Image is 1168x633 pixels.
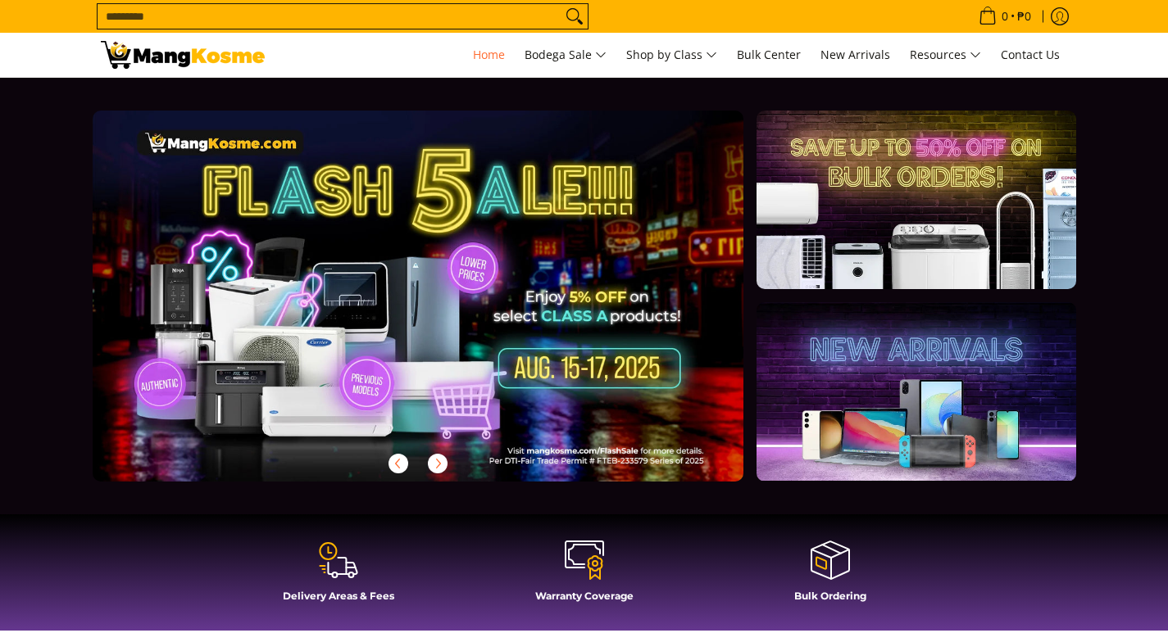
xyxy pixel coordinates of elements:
[902,33,989,77] a: Resources
[224,590,453,602] h4: Delivery Areas & Fees
[1015,11,1034,22] span: ₱0
[380,445,416,482] button: Previous
[716,590,945,602] h4: Bulk Ordering
[618,33,725,77] a: Shop by Class
[716,539,945,614] a: Bulk Ordering
[974,7,1036,25] span: •
[910,45,981,66] span: Resources
[470,590,699,602] h4: Warranty Coverage
[626,45,717,66] span: Shop by Class
[729,33,809,77] a: Bulk Center
[281,33,1068,77] nav: Main Menu
[465,33,513,77] a: Home
[820,47,890,62] span: New Arrivals
[470,539,699,614] a: Warranty Coverage
[93,111,797,508] a: More
[101,41,265,69] img: Mang Kosme: Your Home Appliances Warehouse Sale Partner!
[224,539,453,614] a: Delivery Areas & Fees
[420,445,456,482] button: Next
[812,33,898,77] a: New Arrivals
[473,47,505,62] span: Home
[1001,47,1060,62] span: Contact Us
[999,11,1011,22] span: 0
[516,33,615,77] a: Bodega Sale
[993,33,1068,77] a: Contact Us
[525,45,607,66] span: Bodega Sale
[737,47,801,62] span: Bulk Center
[561,4,588,29] button: Search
